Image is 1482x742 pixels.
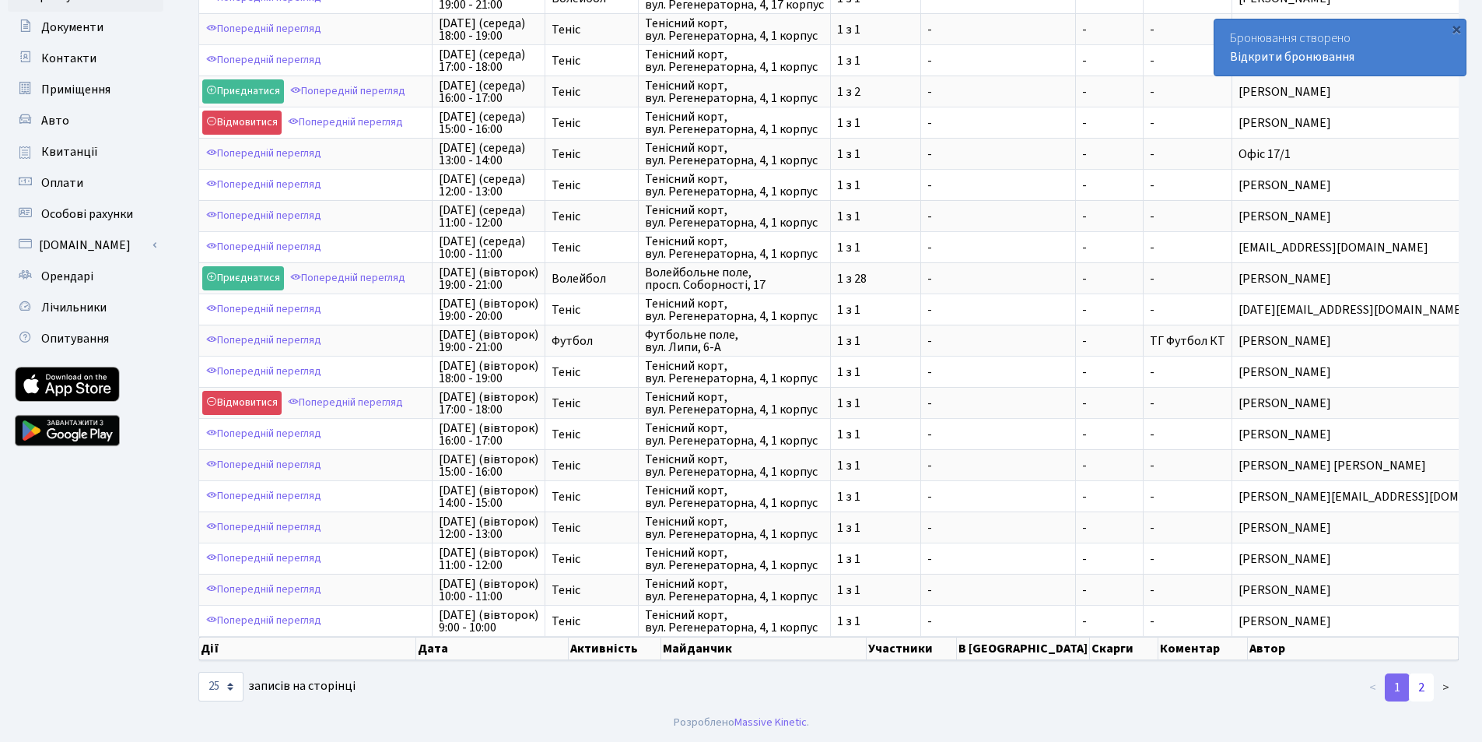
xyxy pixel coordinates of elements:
span: - [1082,522,1137,534]
span: 1 з 1 [837,55,914,67]
span: Тенісний корт, вул. Регенераторна, 4, 1 корпус [645,142,824,167]
span: Теніс [552,210,632,223]
span: - [1082,210,1137,223]
a: Оплати [8,167,163,199]
span: 1 з 1 [837,335,914,347]
span: Теніс [552,179,632,192]
span: [DATE] (середа) 15:00 - 16:00 [439,111,538,135]
span: - [1082,23,1137,36]
span: 1 з 1 [837,366,914,378]
a: Попередній перегляд [202,48,325,72]
a: Попередній перегляд [202,453,325,477]
span: [DATE] (вівторок) 11:00 - 12:00 [439,547,538,571]
span: 1 з 1 [837,553,914,565]
a: Попередній перегляд [202,173,325,197]
span: - [927,117,1069,129]
span: - [1082,335,1137,347]
label: записів на сторінці [198,672,356,702]
th: Коментар [1158,637,1248,660]
span: Тенісний корт, вул. Регенераторна, 4, 1 корпус [645,360,824,385]
span: - [1082,148,1137,160]
span: Теніс [552,117,632,129]
span: 1 з 1 [837,491,914,503]
a: Попередній перегляд [286,79,409,104]
span: - [1150,395,1154,412]
span: [DATE] (вівторок) 18:00 - 19:00 [439,360,538,385]
span: Теніс [552,491,632,503]
span: Волейбол [552,273,632,285]
span: - [1082,86,1137,98]
span: Тенісний корт, вул. Регенераторна, 4, 1 корпус [645,204,824,229]
a: Попередній перегляд [202,297,325,322]
span: [DATE] (вівторок) 19:00 - 21:00 [439,329,538,353]
span: 1 з 1 [837,304,914,316]
span: Особові рахунки [41,206,133,223]
span: - [1082,491,1137,503]
span: Теніс [552,459,632,472]
span: Орендарі [41,268,93,285]
span: Теніс [552,428,632,441]
a: Документи [8,12,163,43]
a: Попередній перегляд [202,484,325,508]
span: - [1150,146,1154,163]
a: Massive Kinetic [734,714,807,730]
span: - [927,335,1069,347]
span: Теніс [552,553,632,565]
span: Теніс [552,584,632,596]
span: Тенісний корт, вул. Регенераторна, 4, 1 корпус [645,547,824,571]
span: [DATE] (середа) 11:00 - 12:00 [439,204,538,229]
span: - [1150,488,1154,505]
span: [DATE] (вівторок) 9:00 - 10:00 [439,609,538,634]
span: [DATE] (середа) 12:00 - 13:00 [439,173,538,198]
span: 1 з 1 [837,397,914,410]
span: [DATE] (вівторок) 16:00 - 17:00 [439,422,538,447]
span: - [927,210,1069,223]
span: 1 з 1 [837,459,914,472]
span: 1 з 1 [837,241,914,254]
th: Автор [1248,637,1459,660]
span: [DATE] (середа) 17:00 - 18:00 [439,48,538,73]
span: Тенісний корт, вул. Регенераторна, 4, 1 корпус [645,111,824,135]
a: Попередній перегляд [202,578,325,602]
div: × [1449,21,1464,37]
span: - [927,584,1069,596]
span: - [1082,553,1137,565]
a: Відмовитися [202,391,282,415]
span: Тенісний корт, вул. Регенераторна, 4, 1 корпус [645,453,824,478]
a: Попередній перегляд [202,422,325,446]
span: - [927,148,1069,160]
span: Теніс [552,615,632,628]
span: Тенісний корт, вул. Регенераторна, 4, 1 корпус [645,17,824,42]
span: - [1150,52,1154,69]
span: Тенісний корт, вул. Регенераторна, 4, 1 корпус [645,515,824,540]
span: - [1150,364,1154,381]
a: Попередній перегляд [284,391,407,415]
span: Контакти [41,50,96,67]
span: Опитування [41,330,109,347]
span: Теніс [552,304,632,316]
a: Лічильники [8,292,163,323]
span: Лічильники [41,299,107,316]
span: - [927,273,1069,285]
span: 1 з 1 [837,117,914,129]
a: Опитування [8,323,163,354]
span: Тенісний корт, вул. Регенераторна, 4, 1 корпус [645,48,824,73]
span: Теніс [552,86,632,98]
span: Теніс [552,23,632,36]
th: В [GEOGRAPHIC_DATA] [957,637,1090,660]
a: Попередній перегляд [202,235,325,259]
span: 1 з 28 [837,273,914,285]
span: - [927,397,1069,410]
span: - [1150,301,1154,318]
a: Попередній перегляд [202,547,325,571]
span: - [927,23,1069,36]
th: Скарги [1090,637,1158,660]
span: Теніс [552,55,632,67]
span: 1 з 1 [837,148,914,160]
th: Дата [416,637,569,660]
span: - [1082,584,1137,596]
span: Тенісний корт, вул. Регенераторна, 4, 1 корпус [645,297,824,322]
span: - [927,86,1069,98]
span: Тенісний корт, вул. Регенераторна, 4, 1 корпус [645,422,824,447]
span: Документи [41,19,103,36]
